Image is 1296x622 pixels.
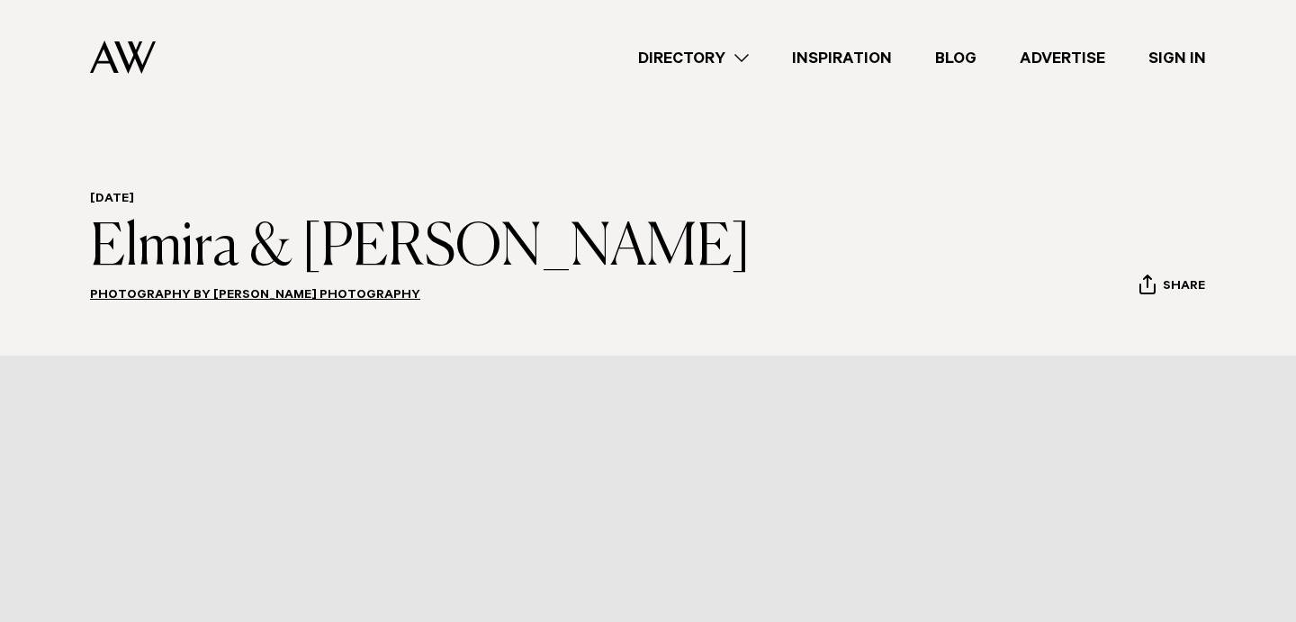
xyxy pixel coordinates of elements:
[616,46,770,70] a: Directory
[90,192,751,209] h6: [DATE]
[998,46,1127,70] a: Advertise
[90,216,751,281] h1: Elmira & [PERSON_NAME]
[770,46,913,70] a: Inspiration
[1127,46,1228,70] a: Sign In
[1138,274,1206,301] button: Share
[90,41,156,74] img: Auckland Weddings Logo
[1163,279,1205,296] span: Share
[90,289,420,303] a: Photography by [PERSON_NAME] Photography
[913,46,998,70] a: Blog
